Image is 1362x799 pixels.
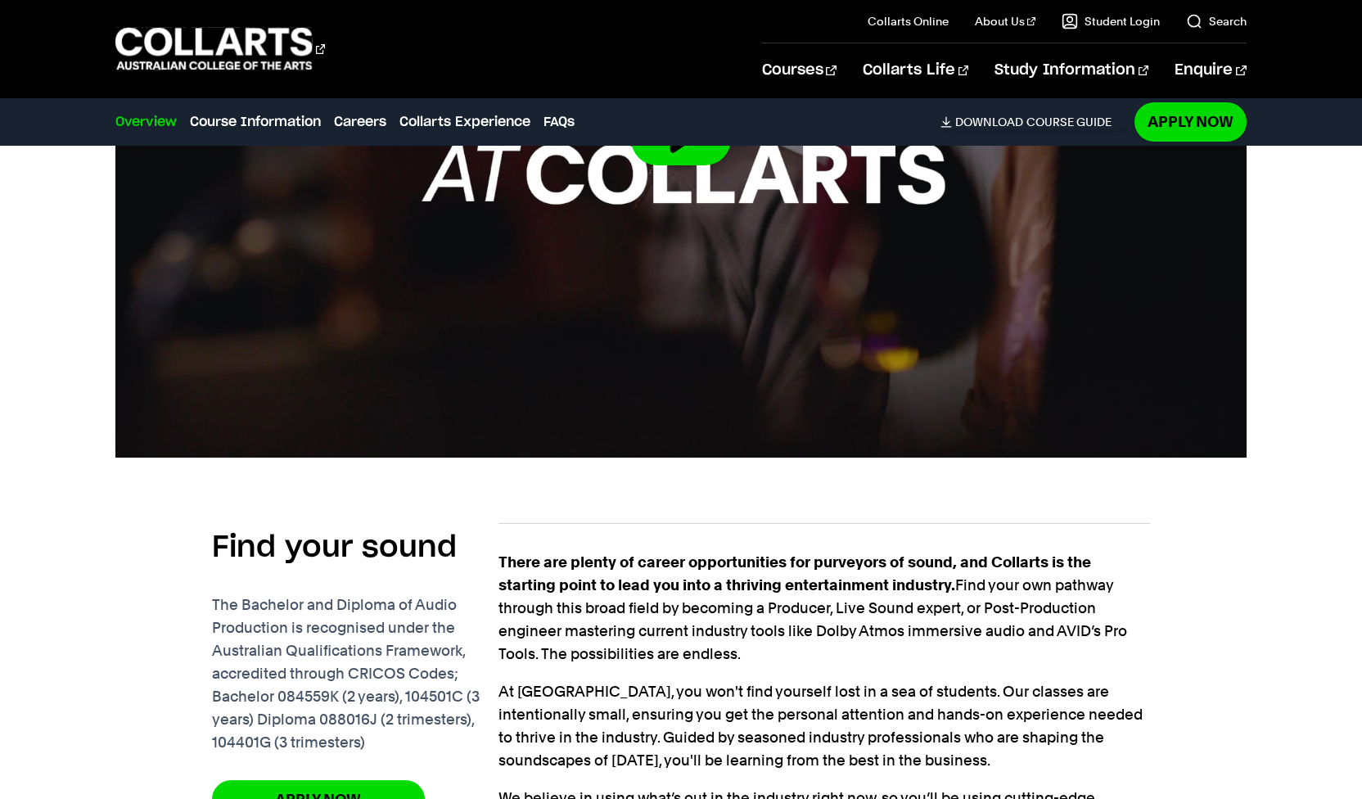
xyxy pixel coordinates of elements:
a: Study Information [994,43,1148,97]
a: Apply Now [1134,102,1247,141]
a: Collarts Experience [399,112,530,132]
p: Find your own pathway through this broad field by becoming a Producer, Live Sound expert, or Post... [498,551,1150,666]
a: Overview [115,112,177,132]
span: Download [955,115,1023,129]
a: Courses [762,43,837,97]
a: Collarts Life [863,43,968,97]
a: Careers [334,112,386,132]
a: About Us [975,13,1035,29]
a: DownloadCourse Guide [940,115,1125,129]
div: Go to homepage [115,25,325,72]
p: The Bachelor and Diploma of Audio Production is recognised under the Australian Qualifications Fr... [212,594,498,754]
a: Enquire [1175,43,1246,97]
a: Search [1186,13,1247,29]
a: FAQs [543,112,575,132]
p: At [GEOGRAPHIC_DATA], you won't find yourself lost in a sea of students. Our classes are intentio... [498,680,1150,772]
h2: Find your sound [212,530,457,566]
a: Student Login [1062,13,1160,29]
strong: There are plenty of career opportunities for purveyors of sound, and Collarts is the starting poi... [498,553,1091,594]
a: Course Information [190,112,321,132]
a: Collarts Online [868,13,949,29]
